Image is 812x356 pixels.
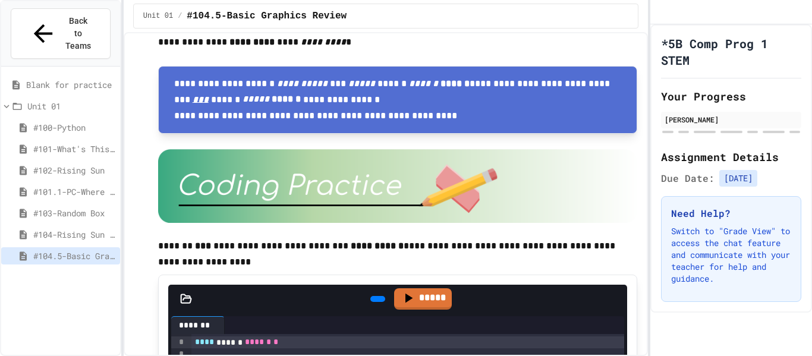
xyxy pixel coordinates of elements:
span: [DATE] [719,170,757,187]
span: / [178,11,182,21]
span: Blank for practice [26,78,115,91]
h1: *5B Comp Prog 1 STEM [661,35,801,68]
span: #104-Rising Sun Plus [33,228,115,241]
span: #104.5-Basic Graphics Review [33,250,115,262]
h2: Your Progress [661,88,801,105]
span: #100-Python [33,121,115,134]
span: #101-What's This ?? [33,143,115,155]
span: #104.5-Basic Graphics Review [187,9,347,23]
h3: Need Help? [671,206,791,220]
span: #102-Rising Sun [33,164,115,177]
span: Back to Teams [64,15,92,52]
button: Back to Teams [11,8,111,59]
span: Unit 01 [27,100,115,112]
span: Due Date: [661,171,715,185]
span: Unit 01 [143,11,173,21]
span: #103-Random Box [33,207,115,219]
h2: Assignment Details [661,149,801,165]
p: Switch to "Grade View" to access the chat feature and communicate with your teacher for help and ... [671,225,791,285]
span: #101.1-PC-Where am I? [33,185,115,198]
div: [PERSON_NAME] [665,114,798,125]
